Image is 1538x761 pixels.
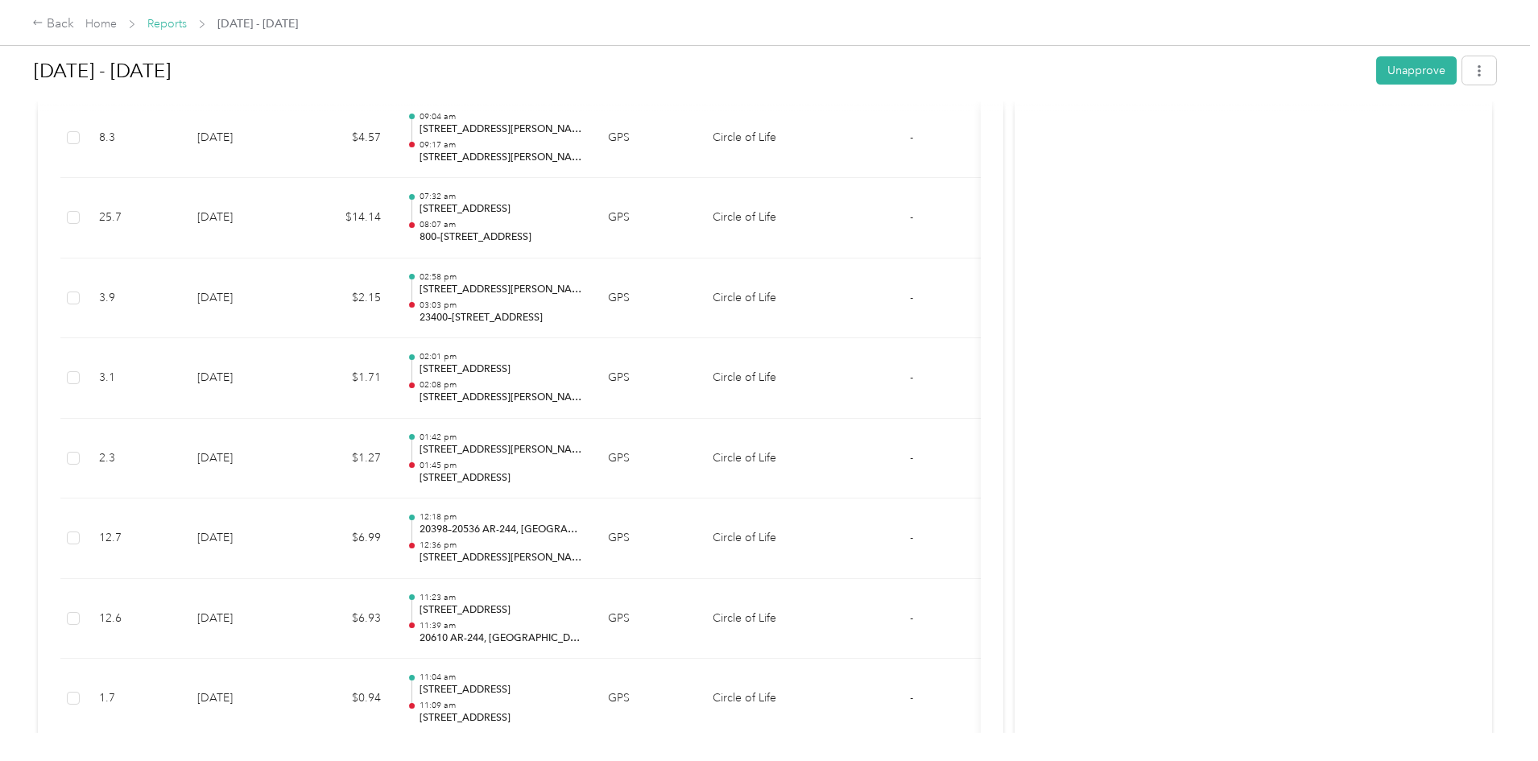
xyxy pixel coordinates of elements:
td: $2.15 [297,258,394,339]
td: Circle of Life [700,178,821,258]
p: 02:58 pm [420,271,582,283]
p: 23400–[STREET_ADDRESS] [420,311,582,325]
span: - [910,531,913,544]
td: $14.14 [297,178,394,258]
td: GPS [595,498,700,579]
p: 02:08 pm [420,379,582,391]
p: 11:09 am [420,700,582,711]
div: Back [32,14,74,34]
td: 3.9 [86,258,184,339]
span: - [910,210,913,224]
p: 01:45 pm [420,460,582,471]
p: 02:01 pm [420,351,582,362]
p: 01:42 pm [420,432,582,443]
p: 20610 AR-244, [GEOGRAPHIC_DATA], [GEOGRAPHIC_DATA] [420,631,582,646]
span: - [910,691,913,705]
td: [DATE] [184,338,297,419]
td: Circle of Life [700,498,821,579]
td: $6.93 [297,579,394,660]
a: Home [85,17,117,31]
span: - [910,291,913,304]
td: 2.3 [86,419,184,499]
a: Reports [147,17,187,31]
td: 8.3 [86,98,184,179]
td: Circle of Life [700,579,821,660]
p: [STREET_ADDRESS][PERSON_NAME] [420,283,582,297]
span: [DATE] - [DATE] [217,15,298,32]
p: [STREET_ADDRESS] [420,603,582,618]
td: 12.7 [86,498,184,579]
p: [STREET_ADDRESS][PERSON_NAME][PERSON_NAME] [420,151,582,165]
td: [DATE] [184,258,297,339]
td: [DATE] [184,659,297,739]
td: $1.27 [297,419,394,499]
p: 800–[STREET_ADDRESS] [420,230,582,245]
p: 11:23 am [420,592,582,603]
td: Circle of Life [700,419,821,499]
p: 11:04 am [420,672,582,683]
td: 3.1 [86,338,184,419]
td: GPS [595,338,700,419]
p: [STREET_ADDRESS] [420,683,582,697]
td: 25.7 [86,178,184,258]
p: 07:32 am [420,191,582,202]
td: [DATE] [184,178,297,258]
p: [STREET_ADDRESS] [420,362,582,377]
td: GPS [595,419,700,499]
td: Circle of Life [700,258,821,339]
td: GPS [595,98,700,179]
h1: Sep 14 - 27, 2025 [34,52,1365,90]
p: 03:03 pm [420,300,582,311]
td: [DATE] [184,498,297,579]
td: [DATE] [184,419,297,499]
span: - [910,611,913,625]
span: - [910,370,913,384]
td: [DATE] [184,579,297,660]
p: [STREET_ADDRESS] [420,202,582,217]
p: 11:39 am [420,620,582,631]
td: GPS [595,659,700,739]
p: [STREET_ADDRESS] [420,711,582,726]
td: 12.6 [86,579,184,660]
iframe: Everlance-gr Chat Button Frame [1448,671,1538,761]
td: [DATE] [184,98,297,179]
td: 1.7 [86,659,184,739]
p: [STREET_ADDRESS][PERSON_NAME][PERSON_NAME] [420,122,582,137]
p: 09:04 am [420,111,582,122]
span: - [910,451,913,465]
td: $4.57 [297,98,394,179]
p: 09:17 am [420,139,582,151]
td: GPS [595,178,700,258]
span: - [910,130,913,144]
button: Unapprove [1376,56,1457,85]
td: $1.71 [297,338,394,419]
td: Circle of Life [700,659,821,739]
p: [STREET_ADDRESS][PERSON_NAME] [420,443,582,457]
p: [STREET_ADDRESS] [420,471,582,486]
p: 08:07 am [420,219,582,230]
td: $0.94 [297,659,394,739]
td: $6.99 [297,498,394,579]
p: 20398–20536 AR-244, [GEOGRAPHIC_DATA], [GEOGRAPHIC_DATA] [420,523,582,537]
td: Circle of Life [700,98,821,179]
p: 12:18 pm [420,511,582,523]
p: 12:36 pm [420,540,582,551]
td: Circle of Life [700,338,821,419]
p: [STREET_ADDRESS][PERSON_NAME] [420,391,582,405]
td: GPS [595,579,700,660]
td: GPS [595,258,700,339]
p: [STREET_ADDRESS][PERSON_NAME] [420,551,582,565]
